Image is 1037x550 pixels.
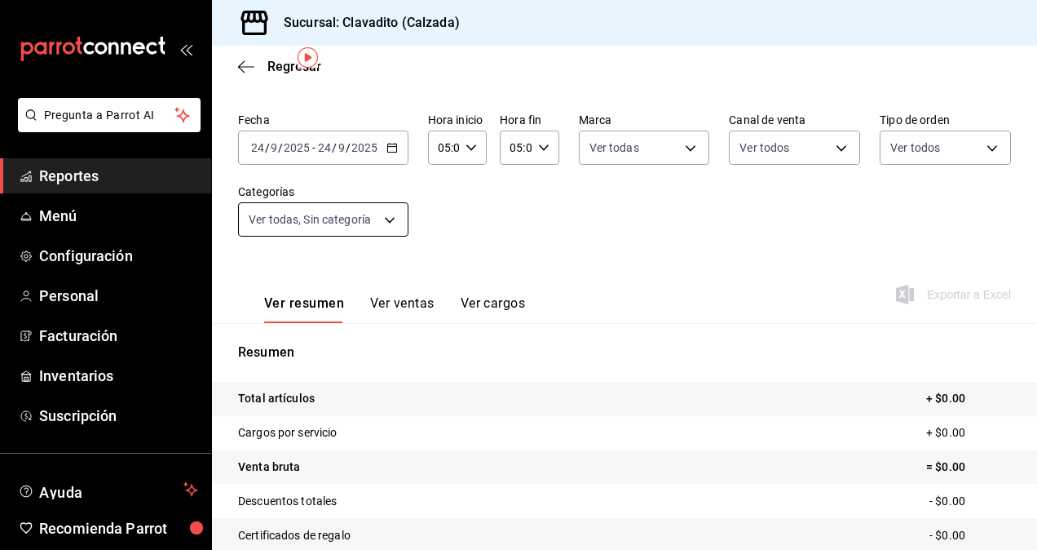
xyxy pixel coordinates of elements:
[39,365,198,387] span: Inventarios
[880,114,1011,126] label: Tipo de orden
[39,245,198,267] span: Configuración
[461,295,526,323] button: Ver cargos
[271,13,460,33] h3: Sucursal: Clavadito (Calzada)
[39,165,198,187] span: Reportes
[332,141,337,154] span: /
[39,285,198,307] span: Personal
[39,480,177,499] span: Ayuda
[926,424,1011,441] p: + $0.00
[238,59,321,74] button: Regresar
[270,141,278,154] input: --
[317,141,332,154] input: --
[428,114,487,126] label: Hora inicio
[238,186,408,197] label: Categorías
[264,295,344,323] button: Ver resumen
[346,141,351,154] span: /
[500,114,558,126] label: Hora fin
[283,141,311,154] input: ----
[264,295,525,323] div: navigation tabs
[39,205,198,227] span: Menú
[338,141,346,154] input: --
[579,114,710,126] label: Marca
[238,114,408,126] label: Fecha
[39,517,198,539] span: Recomienda Parrot
[278,141,283,154] span: /
[238,390,315,407] p: Total artículos
[351,141,378,154] input: ----
[739,140,789,156] span: Ver todos
[312,141,316,154] span: -
[589,140,639,156] span: Ver todas
[929,493,1011,510] p: - $0.00
[249,211,371,228] span: Ver todas, Sin categoría
[39,405,198,427] span: Suscripción
[265,141,270,154] span: /
[250,141,265,154] input: --
[267,59,321,74] span: Regresar
[238,343,1011,362] p: Resumen
[298,47,318,68] img: Tooltip marker
[11,118,201,135] a: Pregunta a Parrot AI
[238,527,351,544] p: Certificados de regalo
[44,107,175,124] span: Pregunta a Parrot AI
[238,493,337,510] p: Descuentos totales
[926,459,1011,476] p: = $0.00
[18,98,201,132] button: Pregunta a Parrot AI
[926,390,1011,407] p: + $0.00
[929,527,1011,544] p: - $0.00
[238,424,338,441] p: Cargos por servicio
[179,42,192,55] button: open_drawer_menu
[370,295,435,323] button: Ver ventas
[39,325,198,347] span: Facturación
[890,140,940,156] span: Ver todos
[238,459,300,476] p: Venta bruta
[729,114,860,126] label: Canal de venta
